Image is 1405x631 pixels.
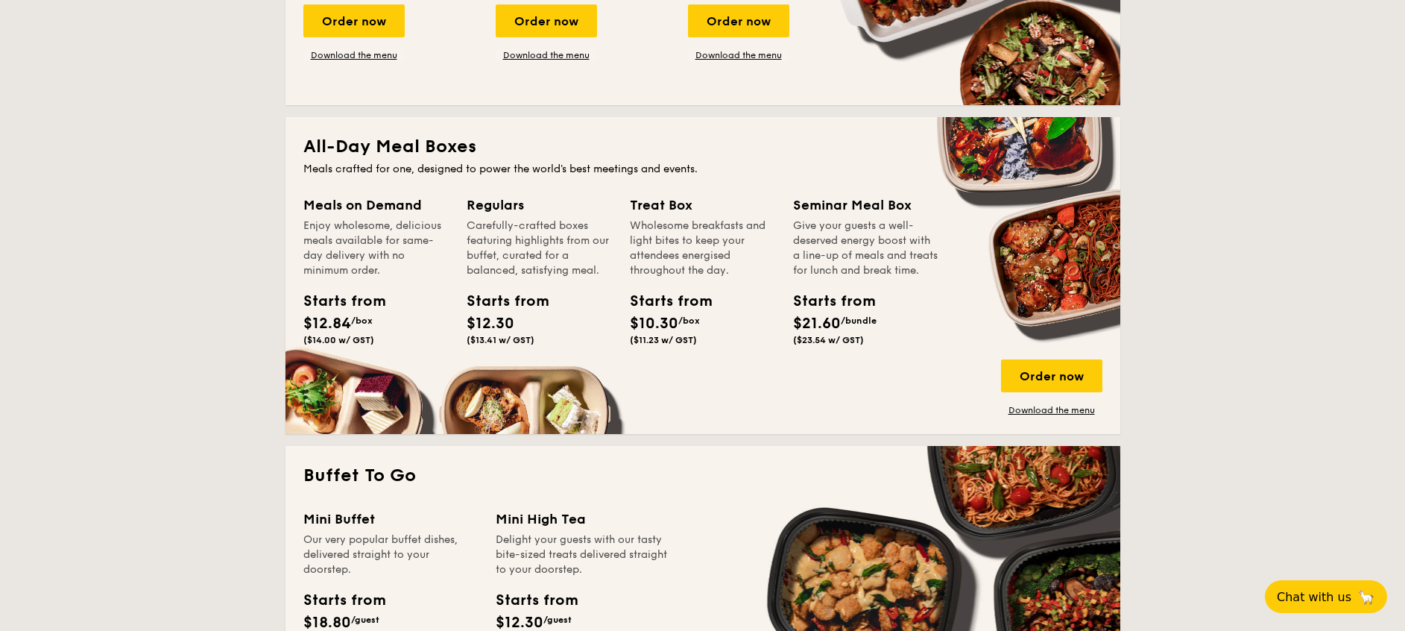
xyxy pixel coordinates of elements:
span: ($14.00 w/ GST) [303,335,374,345]
div: Order now [688,4,789,37]
div: Starts from [303,290,370,313]
a: Download the menu [688,49,789,61]
h2: Buffet To Go [303,464,1102,488]
div: Starts from [793,290,860,313]
div: Meals crafted for one, designed to power the world's best meetings and events. [303,162,1102,177]
span: ($23.54 w/ GST) [793,335,864,345]
div: Order now [1001,360,1102,392]
div: Mini Buffet [303,509,478,530]
span: $21.60 [793,315,841,333]
span: /guest [543,615,572,625]
div: Wholesome breakfasts and light bites to keep your attendees energised throughout the day. [630,219,775,278]
div: Starts from [496,589,577,612]
span: $12.30 [467,315,514,333]
span: /guest [351,615,379,625]
div: Give your guests a well-deserved energy boost with a line-up of meals and treats for lunch and br... [793,219,938,278]
div: Our very popular buffet dishes, delivered straight to your doorstep. [303,533,478,577]
div: Starts from [467,290,534,313]
div: Enjoy wholesome, delicious meals available for same-day delivery with no minimum order. [303,219,449,278]
button: Chat with us🦙 [1265,580,1387,613]
a: Download the menu [1001,404,1102,416]
h2: All-Day Meal Boxes [303,135,1102,159]
span: $10.30 [630,315,678,333]
span: ($11.23 w/ GST) [630,335,697,345]
div: Carefully-crafted boxes featuring highlights from our buffet, curated for a balanced, satisfying ... [467,219,612,278]
div: Mini High Tea [496,509,670,530]
div: Starts from [630,290,697,313]
span: 🦙 [1357,588,1375,606]
span: /box [678,315,700,326]
div: Order now [303,4,405,37]
div: Meals on Demand [303,195,449,216]
div: Starts from [303,589,385,612]
span: $12.84 [303,315,351,333]
div: Seminar Meal Box [793,195,938,216]
div: Delight your guests with our tasty bite-sized treats delivered straight to your doorstep. [496,533,670,577]
span: ($13.41 w/ GST) [467,335,534,345]
span: Chat with us [1277,590,1351,604]
span: /box [351,315,373,326]
div: Order now [496,4,597,37]
span: /bundle [841,315,877,326]
a: Download the menu [303,49,405,61]
a: Download the menu [496,49,597,61]
div: Regulars [467,195,612,216]
div: Treat Box [630,195,775,216]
